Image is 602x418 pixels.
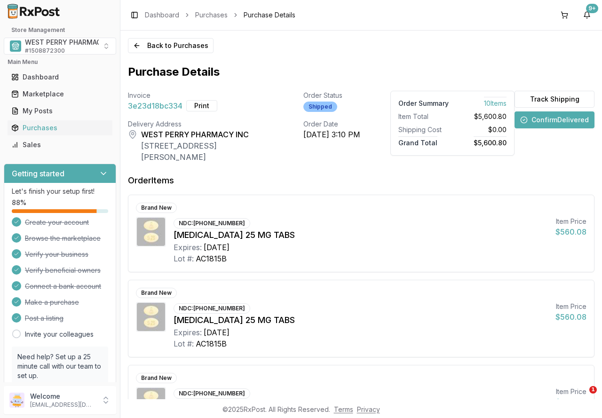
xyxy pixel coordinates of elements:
div: WEST PERRY PHARMACY INC [141,129,273,140]
div: Brand New [136,203,177,213]
div: Brand New [136,288,177,298]
div: Brand New [136,373,177,383]
span: Verify beneficial owners [25,266,101,275]
span: Post a listing [25,314,63,323]
span: # 1508872300 [25,47,65,55]
span: Make a purchase [25,298,79,307]
p: Let's finish your setup first! [12,187,108,196]
h3: Getting started [12,168,64,179]
a: Privacy [357,405,380,413]
div: Dashboard [11,72,109,82]
div: Order Date [303,119,360,129]
div: [DATE] [204,327,230,338]
span: WEST PERRY PHARMACY INC [25,38,119,47]
div: [MEDICAL_DATA] 25 MG TABS [174,229,548,242]
span: Verify your business [25,250,88,259]
span: 1 [589,386,597,394]
div: [MEDICAL_DATA] 25 MG TABS [174,399,548,412]
a: Book a call [17,381,54,389]
span: $5,600.80 [474,136,507,147]
button: Back to Purchases [128,38,214,53]
div: NDC: [PHONE_NUMBER] [174,388,250,399]
iframe: Intercom live chat [570,386,593,409]
button: Print [186,100,217,111]
nav: breadcrumb [145,10,295,20]
div: AC1815B [196,338,227,349]
div: NDC: [PHONE_NUMBER] [174,218,250,229]
div: [DATE] [204,242,230,253]
div: Expires: [174,242,202,253]
div: My Posts [11,106,109,116]
div: Expires: [174,327,202,338]
img: Jardiance 25 MG TABS [137,388,165,416]
a: Purchases [195,10,228,20]
div: Shipping Cost [398,125,449,134]
span: Connect a bank account [25,282,101,291]
div: Item Price [555,302,586,311]
img: RxPost Logo [4,4,64,19]
button: Sales [4,137,116,152]
button: 9+ [579,8,594,23]
div: Sales [11,140,109,150]
button: ConfirmDelivered [515,111,594,128]
p: Need help? Set up a 25 minute call with our team to set up. [17,352,103,380]
div: $560.08 [555,226,586,237]
a: Dashboard [8,69,112,86]
span: $5,600.80 [474,112,507,121]
div: Order Summary [398,99,449,108]
button: Purchases [4,120,116,135]
a: Sales [8,136,112,153]
a: Invite your colleagues [25,330,94,339]
h2: Store Management [4,26,116,34]
div: Delivery Address [128,119,273,129]
img: User avatar [9,393,24,408]
div: Shipped [303,102,337,112]
button: My Posts [4,103,116,118]
img: Jardiance 25 MG TABS [137,303,165,331]
span: Purchase Details [244,10,295,20]
div: $560.08 [555,396,586,408]
div: Lot #: [174,338,194,349]
div: Order Status [303,91,360,100]
h2: Main Menu [8,58,112,66]
h1: Purchase Details [128,64,220,79]
button: Marketplace [4,87,116,102]
button: Dashboard [4,70,116,85]
div: Purchases [11,123,109,133]
span: Grand Total [398,136,437,147]
div: [DATE] 3:10 PM [303,129,360,140]
div: Item Total [398,112,449,121]
p: [EMAIL_ADDRESS][DOMAIN_NAME] [30,401,95,409]
div: Item Price [555,217,586,226]
img: Jardiance 25 MG TABS [137,218,165,246]
div: NDC: [PHONE_NUMBER] [174,303,250,314]
div: [MEDICAL_DATA] 25 MG TABS [174,314,548,327]
div: Lot #: [174,253,194,264]
div: AC1815B [196,253,227,264]
a: Marketplace [8,86,112,103]
button: Select a view [4,38,116,55]
span: 88 % [12,198,26,207]
a: Purchases [8,119,112,136]
div: 9+ [586,4,598,13]
div: [STREET_ADDRESS][PERSON_NAME] [141,140,273,163]
div: Order Items [128,174,174,187]
a: Dashboard [145,10,179,20]
div: Invoice [128,91,273,100]
div: $560.08 [555,311,586,323]
div: Item Price [555,387,586,396]
a: Terms [334,405,353,413]
span: Create your account [25,218,89,227]
button: Track Shipping [515,91,594,108]
div: Marketplace [11,89,109,99]
span: Browse the marketplace [25,234,101,243]
p: Welcome [30,392,95,401]
div: $0.00 [456,125,507,134]
span: 10 Item s [484,97,507,107]
span: 3e23d18bc334 [128,100,182,111]
a: My Posts [8,103,112,119]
